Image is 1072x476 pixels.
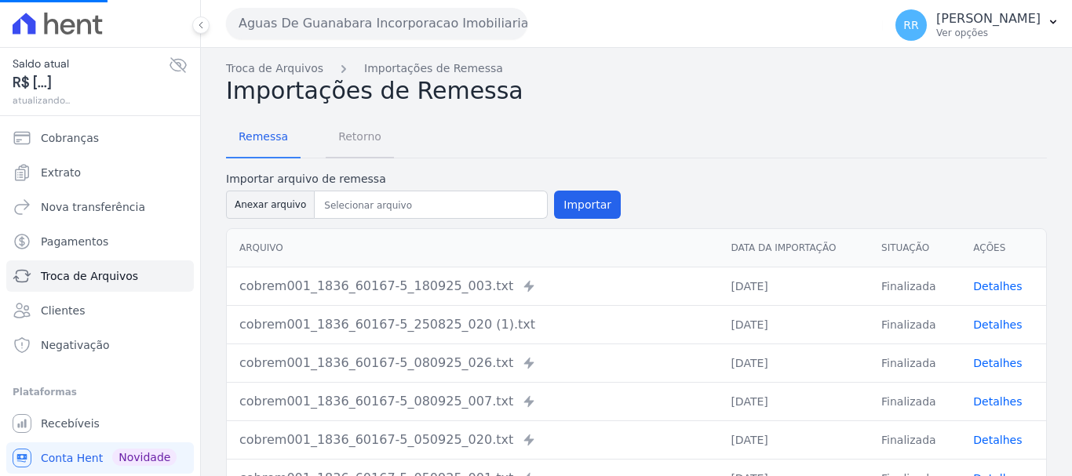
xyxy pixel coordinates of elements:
[226,191,315,219] button: Anexar arquivo
[239,354,706,372] div: cobrem001_1836_60167-5_080925_026.txt
[554,191,621,219] button: Importar
[718,343,869,382] td: [DATE]
[13,72,169,93] span: R$ [...]
[326,118,394,158] a: Retorno
[6,408,194,439] a: Recebíveis
[718,305,869,343] td: [DATE]
[718,382,869,420] td: [DATE]
[6,329,194,361] a: Negativação
[6,260,194,292] a: Troca de Arquivos
[41,268,138,284] span: Troca de Arquivos
[364,60,503,77] a: Importações de Remessa
[226,60,1047,77] nav: Breadcrumb
[718,229,869,267] th: Data da Importação
[6,191,194,223] a: Nova transferência
[229,121,297,152] span: Remessa
[41,165,81,180] span: Extrato
[6,122,194,154] a: Cobranças
[936,11,1041,27] p: [PERSON_NAME]
[239,277,706,296] div: cobrem001_1836_60167-5_180925_003.txt
[226,60,323,77] a: Troca de Arquivos
[869,382,961,420] td: Finalizada
[239,392,706,411] div: cobrem001_1836_60167-5_080925_007.txt
[718,420,869,459] td: [DATE]
[936,27,1041,39] p: Ver opções
[973,318,1022,331] a: Detalhes
[13,93,169,107] span: atualizando...
[973,434,1022,446] a: Detalhes
[329,121,391,152] span: Retorno
[903,20,918,31] span: RR
[226,118,301,158] a: Remessa
[318,196,544,215] input: Selecionar arquivo
[6,295,194,326] a: Clientes
[869,305,961,343] td: Finalizada
[869,267,961,305] td: Finalizada
[226,171,621,187] label: Importar arquivo de remessa
[41,416,100,431] span: Recebíveis
[41,450,103,466] span: Conta Hent
[6,442,194,474] a: Conta Hent Novidade
[227,229,718,267] th: Arquivo
[973,280,1022,293] a: Detalhes
[6,226,194,257] a: Pagamentos
[226,77,1047,105] h2: Importações de Remessa
[869,343,961,382] td: Finalizada
[961,229,1046,267] th: Ações
[239,315,706,334] div: cobrem001_1836_60167-5_250825_020 (1).txt
[883,3,1072,47] button: RR [PERSON_NAME] Ver opções
[869,420,961,459] td: Finalizada
[13,383,188,402] div: Plataformas
[41,199,145,215] span: Nova transferência
[112,449,177,466] span: Novidade
[226,8,527,39] button: Aguas De Guanabara Incorporacao Imobiliaria SPE LTDA
[973,395,1022,408] a: Detalhes
[41,303,85,318] span: Clientes
[41,234,108,249] span: Pagamentos
[869,229,961,267] th: Situação
[13,56,169,72] span: Saldo atual
[239,431,706,449] div: cobrem001_1836_60167-5_050925_020.txt
[973,357,1022,369] a: Detalhes
[718,267,869,305] td: [DATE]
[41,130,99,146] span: Cobranças
[41,337,110,353] span: Negativação
[6,157,194,188] a: Extrato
